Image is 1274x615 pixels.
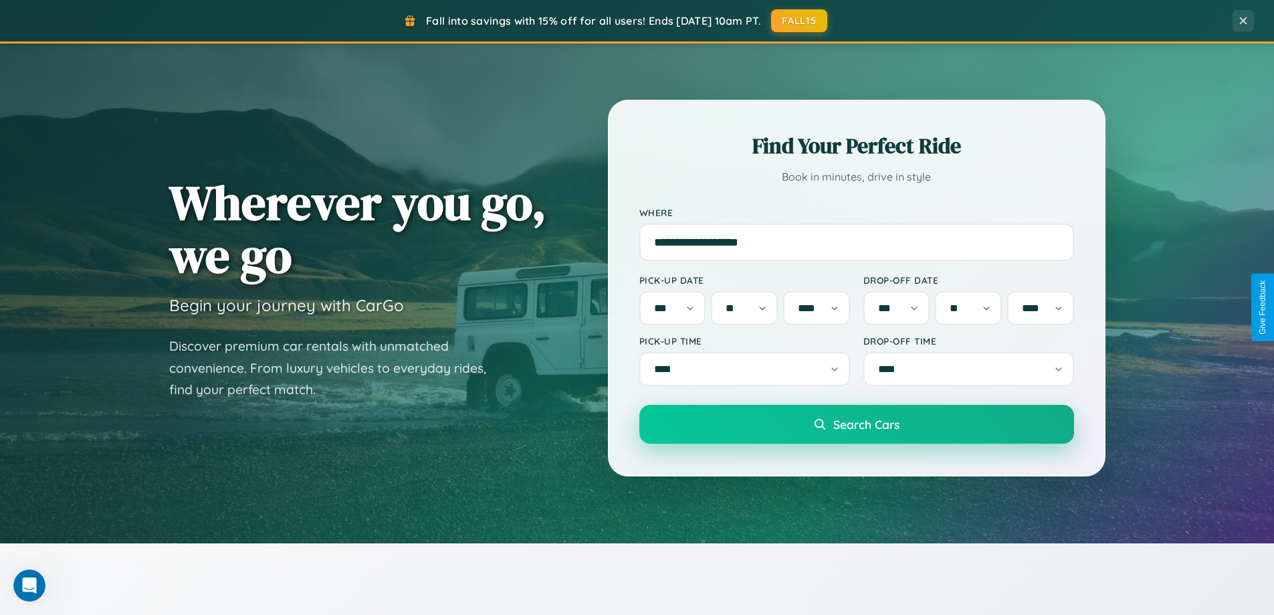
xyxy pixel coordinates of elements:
button: FALL15 [771,9,827,32]
span: Fall into savings with 15% off for all users! Ends [DATE] 10am PT. [426,14,761,27]
h1: Wherever you go, we go [169,176,546,282]
div: Give Feedback [1258,280,1267,335]
label: Where [639,207,1074,218]
p: Discover premium car rentals with unmatched convenience. From luxury vehicles to everyday rides, ... [169,335,504,401]
button: Search Cars [639,405,1074,444]
h3: Begin your journey with CarGo [169,295,404,315]
h2: Find Your Perfect Ride [639,131,1074,161]
label: Drop-off Date [863,274,1074,286]
label: Pick-up Date [639,274,850,286]
label: Drop-off Time [863,335,1074,347]
label: Pick-up Time [639,335,850,347]
span: Search Cars [833,417,899,432]
p: Book in minutes, drive in style [639,167,1074,187]
iframe: Intercom live chat [13,569,45,602]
